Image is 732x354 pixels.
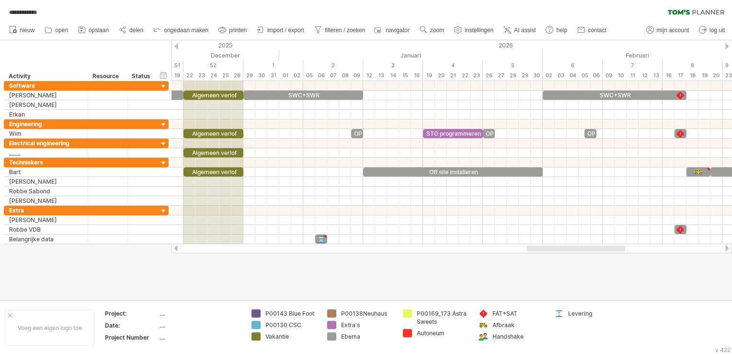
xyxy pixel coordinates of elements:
div: maandag, 12 Januari 2026 [363,71,375,81]
div: OP [584,129,596,138]
div: .... [160,333,240,342]
div: woensdag, 11 Februari 2026 [627,71,639,81]
div: Algemeen verlof [183,148,243,157]
div: 52 [183,60,243,71]
div: maandag, 22 December 2025 [183,71,195,81]
div: Levering [568,309,620,318]
a: nieuw [7,24,37,36]
div: Vakantie [265,332,318,341]
div: Robbe VDB [9,225,83,234]
span: opslaan [89,27,109,34]
div: donderdag, 1 Januari 2026 [279,71,291,81]
div: Algemeen verlof [183,167,243,177]
div: vrijdag, 19 December 2025 [172,71,183,81]
a: instellingen [452,24,496,36]
div: vrijdag, 9 Januari 2026 [351,71,363,81]
div: Off site installeren [363,167,543,177]
div: Algemeen verlof [183,91,243,100]
span: mijn account [657,27,689,34]
div: Autoneum [417,329,469,337]
span: open [55,27,68,34]
div: Software [9,81,83,90]
div: 2 [303,60,363,71]
div: SWC+SWR [543,91,686,100]
div: dinsdag, 20 Januari 2026 [435,71,447,81]
div: vrijdag, 23 Januari 2026 [471,71,483,81]
div: donderdag, 19 Februari 2026 [698,71,710,81]
div: maandag, 2 Februari 2026 [543,71,555,81]
div: Activity [9,71,82,81]
div: vrijdag, 20 Februari 2026 [710,71,722,81]
a: contact [575,24,609,36]
div: Voeg een eigen logo toe [5,310,94,346]
div: woensdag, 4 Februari 2026 [567,71,579,81]
div: [PERSON_NAME] [9,196,83,205]
div: maandag, 19 Januari 2026 [423,71,435,81]
div: donderdag, 22 Januari 2026 [459,71,471,81]
div: Wim [9,129,83,138]
div: vrijdag, 6 Februari 2026 [591,71,603,81]
div: maandag, 9 Februari 2026 [603,71,615,81]
div: 8 [663,60,722,71]
div: Algemeen verlof [183,129,243,138]
span: printen [229,27,247,34]
div: Status [132,71,153,81]
a: AI assist [501,24,538,36]
a: import / export [254,24,307,36]
div: vrijdag, 30 Januari 2026 [531,71,543,81]
span: contact [588,27,606,34]
div: ____ [9,148,83,157]
div: Bart [9,167,83,177]
div: SWC+SWR [243,91,363,100]
div: maandag, 5 Januari 2026 [303,71,315,81]
div: dinsdag, 3 Februari 2026 [555,71,567,81]
div: maandag, 29 December 2025 [243,71,255,81]
span: nieuw [20,27,34,34]
div: vrijdag, 2 Januari 2026 [291,71,303,81]
div: vrijdag, 26 December 2025 [231,71,243,81]
div: OP [483,129,495,138]
div: dinsdag, 23 December 2025 [195,71,207,81]
div: [PERSON_NAME] [9,91,83,100]
div: Techniekers [9,158,83,167]
span: zoom [430,27,444,34]
div: vrijdag, 16 Januari 2026 [411,71,423,81]
div: woensdag, 18 Februari 2026 [686,71,698,81]
div: Project Number [105,333,158,342]
div: .... [160,309,240,318]
div: Afbraak [492,321,545,329]
div: Extra's [341,321,393,329]
div: woensdag, 7 Januari 2026 [327,71,339,81]
div: Ebema [341,332,393,341]
div: donderdag, 15 Januari 2026 [399,71,411,81]
div: 7 [603,60,663,71]
span: log uit [709,27,725,34]
div: Extra [9,206,83,215]
div: Resource [92,71,122,81]
div: Electrical engineering [9,139,83,148]
div: Robbe Sabond [9,187,83,196]
div: vrijdag, 13 Februari 2026 [651,71,663,81]
div: donderdag, 5 Februari 2026 [579,71,591,81]
a: ongedaan maken [151,24,211,36]
div: dinsdag, 6 Januari 2026 [315,71,327,81]
div: Erkan [9,110,83,119]
div: donderdag, 12 Februari 2026 [639,71,651,81]
span: ongedaan maken [164,27,208,34]
div: 1 [243,60,303,71]
a: open [42,24,71,36]
div: Date: [105,321,158,330]
div: P00143 Blue Foot [265,309,318,318]
div: dinsdag, 30 December 2025 [255,71,267,81]
div: woensdag, 21 Januari 2026 [447,71,459,81]
div: 3 [363,60,423,71]
div: FAT+SAT [492,309,545,318]
span: import / export [267,27,304,34]
div: donderdag, 8 Januari 2026 [339,71,351,81]
div: [PERSON_NAME] [9,177,83,186]
div: dinsdag, 17 Februari 2026 [675,71,686,81]
span: instellingen [465,27,493,34]
span: delen [129,27,143,34]
span: filteren / zoeken [325,27,366,34]
a: navigator [373,24,412,36]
